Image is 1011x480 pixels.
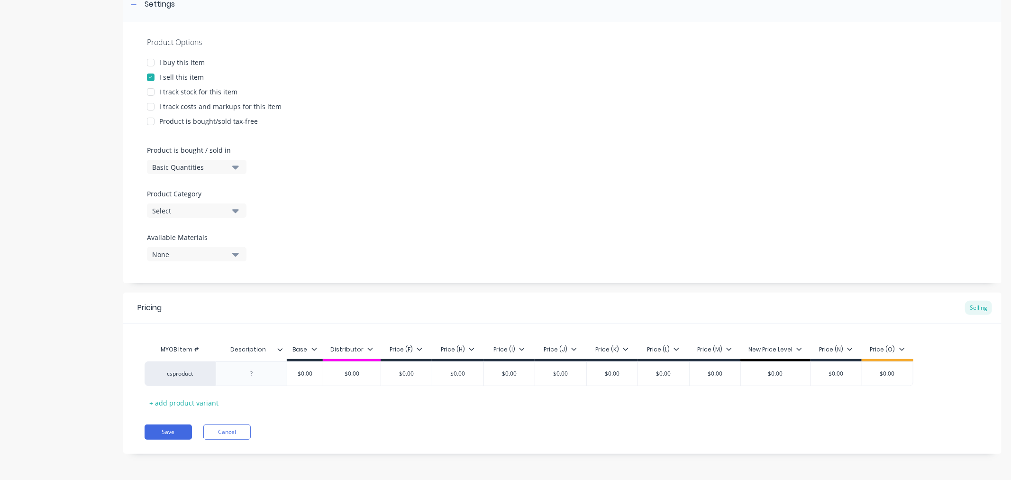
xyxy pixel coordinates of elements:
[587,362,638,386] div: $0.00
[159,87,237,97] div: I track stock for this item
[147,189,242,199] label: Product Category
[381,362,432,386] div: $0.00
[811,362,862,386] div: $0.00
[535,362,586,386] div: $0.00
[432,362,483,386] div: $0.00
[330,345,373,354] div: Distributor
[638,362,689,386] div: $0.00
[159,116,258,126] div: Product is bought/sold tax-free
[690,362,741,386] div: $0.00
[152,206,228,216] div: Select
[697,345,732,354] div: Price (M)
[965,301,992,315] div: Selling
[145,361,913,386] div: csproduct$0.00$0.00$0.00$0.00$0.00$0.00$0.00$0.00$0.00$0.00$0.00$0.00
[159,57,205,67] div: I buy this item
[152,249,228,259] div: None
[870,345,905,354] div: Price (O)
[137,302,162,314] div: Pricing
[323,362,381,386] div: $0.00
[159,102,282,111] div: I track costs and markups for this item
[147,203,246,218] button: Select
[203,425,251,440] button: Cancel
[145,396,223,410] div: + add product variant
[147,232,246,242] label: Available Materials
[154,369,206,378] div: csproduct
[147,145,242,155] label: Product is bought / sold in
[216,338,281,361] div: Description
[741,362,811,386] div: $0.00
[282,362,329,386] div: $0.00
[147,37,978,48] div: Product Options
[647,345,679,354] div: Price (L)
[145,425,192,440] button: Save
[748,345,802,354] div: New Price Level
[493,345,525,354] div: Price (I)
[145,340,216,359] div: MYOB Item #
[544,345,577,354] div: Price (J)
[293,345,317,354] div: Base
[147,247,246,261] button: None
[152,162,228,172] div: Basic Quantities
[441,345,474,354] div: Price (H)
[819,345,853,354] div: Price (N)
[595,345,628,354] div: Price (K)
[147,160,246,174] button: Basic Quantities
[390,345,422,354] div: Price (F)
[484,362,535,386] div: $0.00
[159,72,204,82] div: I sell this item
[862,362,913,386] div: $0.00
[216,340,287,359] div: Description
